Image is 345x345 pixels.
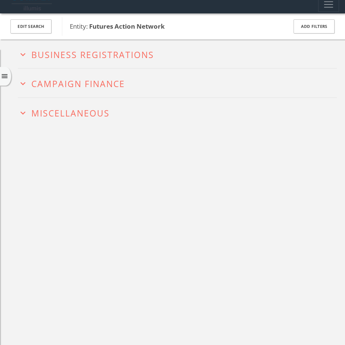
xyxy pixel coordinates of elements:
span: Miscellaneous [31,107,110,119]
span: Business Registrations [31,49,154,61]
span: Campaign Finance [31,78,125,90]
button: Add Filters [294,19,335,34]
i: menu [1,73,9,80]
button: expand_moreMiscellaneous [18,106,337,118]
button: expand_moreBusiness Registrations [18,48,337,60]
i: expand_more [18,49,28,60]
i: expand_more [18,108,28,118]
b: Futures Action Network [89,22,165,31]
span: Entity: [70,22,165,31]
i: expand_more [18,79,28,89]
button: expand_moreCampaign Finance [18,77,337,89]
button: Edit Search [10,19,51,34]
